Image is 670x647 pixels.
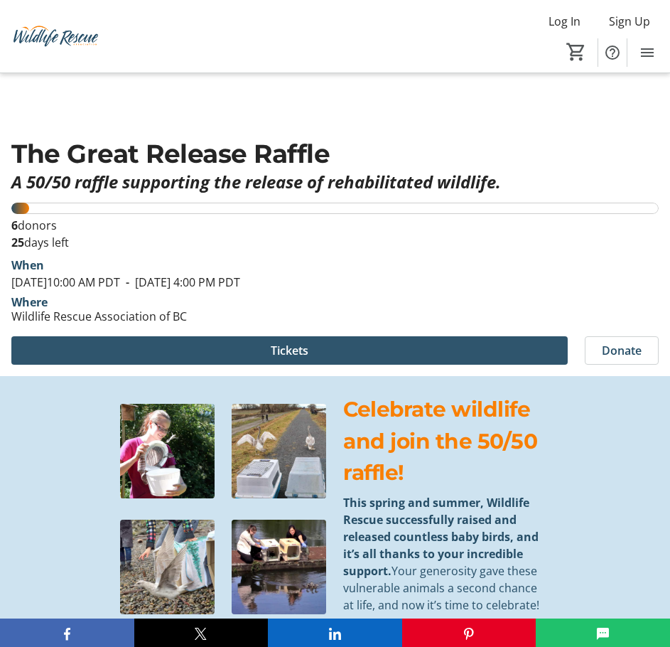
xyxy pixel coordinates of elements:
[633,38,661,67] button: Menu
[537,10,592,33] button: Log In
[536,619,670,647] button: SMS
[11,336,568,365] button: Tickets
[609,13,650,30] span: Sign Up
[11,218,18,233] b: 6
[11,170,501,193] em: A 50/50 raffle supporting the release of rehabilitated wildlife.
[549,13,580,30] span: Log In
[9,10,103,63] img: Wildlife Rescue Association of British Columbia's Logo
[120,520,215,614] img: undefined
[11,296,48,308] div: Where
[182,101,488,117] span: Join the raffle [DATE] and help patients return to the wild!
[134,619,269,647] button: X
[402,619,536,647] button: Pinterest
[271,342,308,359] span: Tickets
[11,134,659,173] p: The Great Release Raffle
[598,38,627,67] button: Help
[120,404,215,498] img: undefined
[11,234,659,251] p: days left
[232,404,326,498] img: undefined
[120,274,135,290] span: -
[11,235,24,250] span: 25
[232,520,326,614] img: undefined
[343,563,539,613] span: Your generosity gave these vulnerable animals a second chance at life, and now it’s time to celeb...
[268,619,402,647] button: LinkedIn
[120,274,240,290] span: [DATE] 4:00 PM PDT
[602,342,642,359] span: Donate
[585,336,659,365] button: Donate
[11,203,659,214] div: 2.6944444444444446% of fundraising goal reached
[598,10,661,33] button: Sign Up
[11,217,659,234] p: donors
[343,495,539,579] strong: This spring and summer, Wildlife Rescue successfully raised and released countless baby birds, an...
[11,274,120,290] span: [DATE] 10:00 AM PDT
[11,308,187,325] div: Wildlife Rescue Association of BC
[343,396,537,485] span: Celebrate wildlife and join the 50/50 raffle!
[563,39,589,65] button: Cart
[11,257,44,274] div: When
